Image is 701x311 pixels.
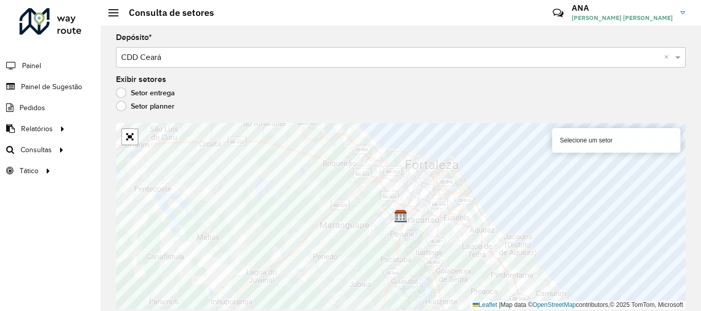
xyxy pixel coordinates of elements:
[572,13,673,23] span: [PERSON_NAME] [PERSON_NAME]
[119,7,214,18] h2: Consulta de setores
[21,81,82,92] span: Painel de Sugestão
[21,144,52,155] span: Consultas
[473,301,497,308] a: Leaflet
[20,102,45,113] span: Pedidos
[552,128,680,153] div: Selecione um setor
[533,301,576,308] a: OpenStreetMap
[664,51,673,64] span: Clear all
[22,60,41,71] span: Painel
[122,129,138,144] a: Abrir mapa em tela cheia
[547,2,569,24] a: Contato Rápido
[116,101,174,111] label: Setor planner
[21,123,53,134] span: Relatórios
[499,301,500,308] span: |
[20,165,38,176] span: Tático
[572,3,673,13] h3: ANA
[116,73,166,86] label: Exibir setores
[116,31,152,44] label: Depósito
[116,88,175,98] label: Setor entrega
[470,301,686,309] div: Map data © contributors,© 2025 TomTom, Microsoft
